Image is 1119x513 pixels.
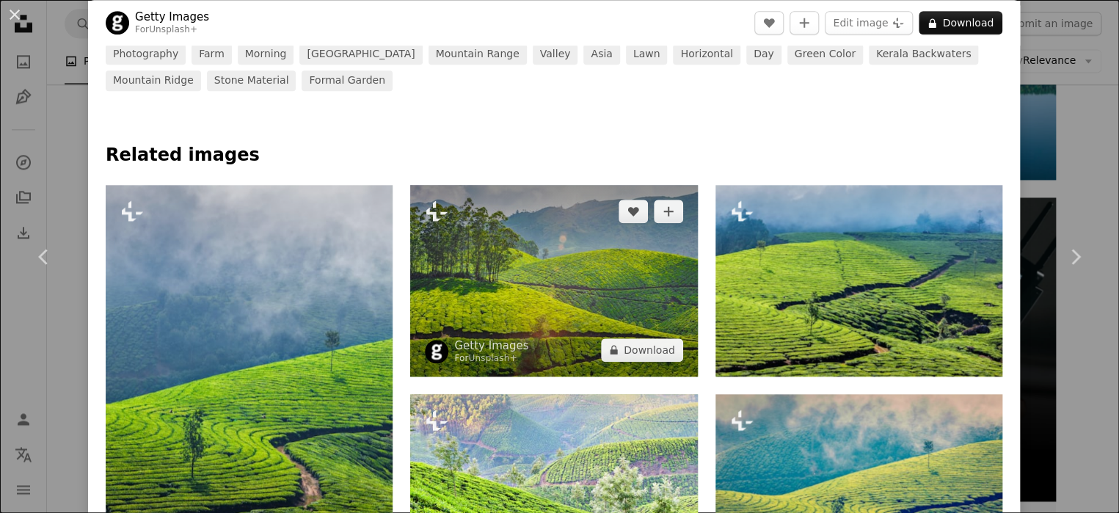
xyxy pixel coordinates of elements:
img: Go to Getty Images's profile [425,340,448,363]
a: Next [1031,186,1119,327]
a: Unsplash+ [468,353,517,363]
button: Add to Collection [790,11,819,34]
a: stone material [207,70,296,91]
a: horizontal [673,44,740,65]
a: valley [533,44,578,65]
button: Add to Collection [654,200,683,223]
a: asia [583,44,619,65]
button: Edit image [825,11,913,34]
a: green color [787,44,863,65]
a: Kerala landmark - tea plantations in Munnar, Kerala, India. With lens flare and light leak. [410,274,697,287]
button: Download [601,338,683,362]
a: Kerala India travel background - green tea plantations in Munnar, Kerala, India - tourist attraction [106,393,393,407]
a: formal garden [302,70,393,91]
a: day [746,44,781,65]
a: farm [192,44,232,65]
a: mountain range [429,44,527,65]
img: Kerala India travel background - green tea plantations in Munnar, Kerala, India - tourist attraction [715,185,1002,376]
a: Unsplash+ [149,24,197,34]
img: Kerala landmark - tea plantations in Munnar, Kerala, India. With lens flare and light leak. [410,185,697,376]
a: mountain ridge [106,70,201,91]
a: kerala backwaters [869,44,979,65]
a: Vintage retro effect filtered hipster style image of Kerala India travel background - green tea p... [715,482,1002,495]
button: Download [919,11,1002,34]
a: Getty Images [454,338,528,353]
button: Like [619,200,648,223]
a: lawn [626,44,668,65]
button: Like [754,11,784,34]
a: photography [106,44,186,65]
a: [GEOGRAPHIC_DATA] [299,44,422,65]
div: For [135,24,209,36]
a: morning [238,44,294,65]
h4: Related images [106,144,1002,167]
a: Tea plantation in Munnar, India [410,482,697,495]
a: Getty Images [135,10,209,24]
a: Kerala India travel background - green tea plantations in Munnar, Kerala, India - tourist attraction [715,274,1002,287]
div: For [454,353,528,365]
img: Go to Getty Images's profile [106,11,129,34]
